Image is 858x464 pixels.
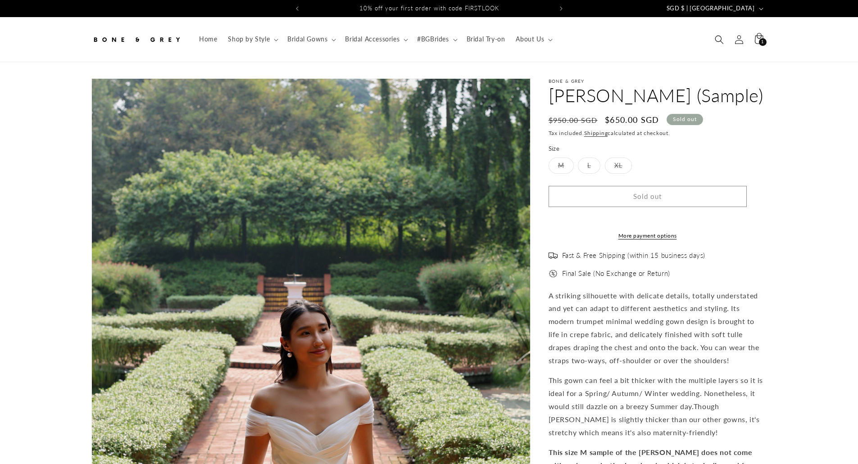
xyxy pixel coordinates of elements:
span: 1 [761,38,764,46]
span: SGD $ | [GEOGRAPHIC_DATA] [667,4,755,13]
a: Bridal Try-on [461,30,511,49]
span: This gown can feel a bit thicker with the multiple layers so it is ideal for a Spring/ Autumn/ Wi... [549,376,763,410]
summary: About Us [510,30,556,49]
span: Home [199,35,217,43]
span: Shop by Style [228,35,270,43]
summary: Bridal Gowns [282,30,340,49]
span: Final Sale (No Exchange or Return) [562,269,670,278]
summary: #BGBrides [412,30,461,49]
s: $950.00 SGD [549,115,598,126]
span: Sold out [667,114,703,125]
h1: [PERSON_NAME] (Sample) [549,84,767,107]
span: 10% off your first order with code FIRSTLOOK [359,5,499,12]
summary: Shop by Style [222,30,282,49]
label: M [549,158,574,174]
img: Bone and Grey Bridal [91,30,182,50]
a: More payment options [549,232,747,240]
span: A striking silhouette with delicate details, totally understated and yet can adapt to different a... [549,291,759,365]
span: $650.00 SGD [605,114,659,126]
legend: Size [549,144,561,153]
span: Fast & Free Shipping (within 15 business days) [562,251,706,260]
span: Bridal Gowns [287,35,327,43]
span: Bridal Try-on [467,35,505,43]
span: Bridal Accessories [345,35,399,43]
summary: Search [709,30,729,50]
label: L [578,158,600,174]
button: Sold out [549,186,747,207]
a: Home [194,30,222,49]
p: Bone & Grey [549,78,767,84]
div: Tax included. calculated at checkout. [549,129,767,138]
img: offer.png [549,269,558,278]
p: Though [PERSON_NAME] is slightly thicker than our other gowns, it's stretchy which means it's als... [549,374,767,439]
span: #BGBrides [417,35,449,43]
a: Shipping [584,130,608,136]
label: XL [605,158,632,174]
a: Bone and Grey Bridal [88,26,185,53]
span: About Us [516,35,544,43]
summary: Bridal Accessories [340,30,412,49]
